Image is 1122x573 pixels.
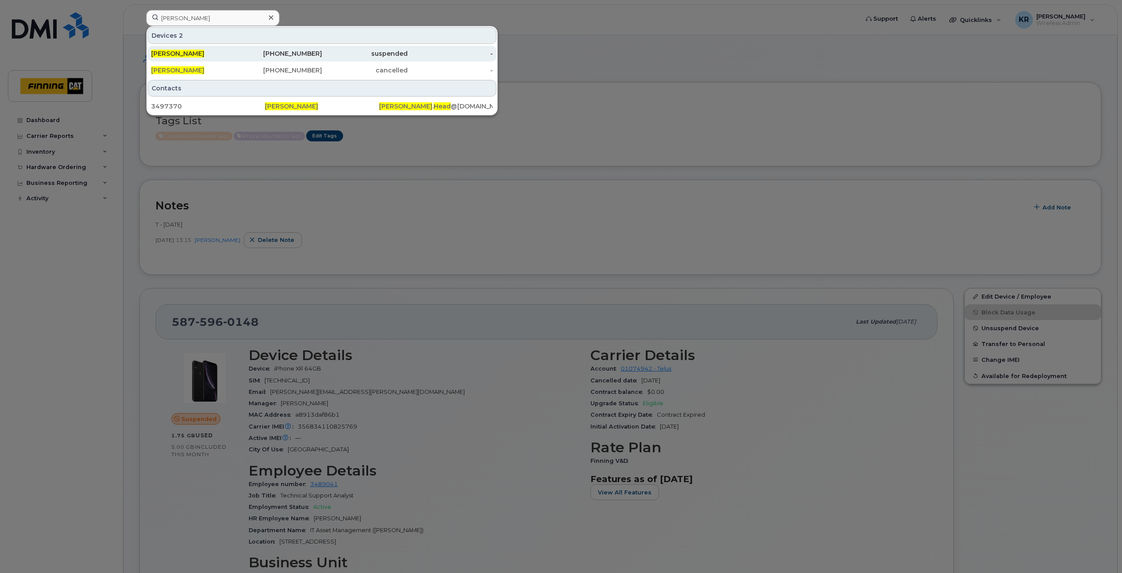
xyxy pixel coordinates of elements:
[179,31,183,40] span: 2
[237,49,322,58] div: [PHONE_NUMBER]
[265,102,318,110] span: [PERSON_NAME]
[148,80,496,97] div: Contacts
[379,102,493,111] div: . @[DOMAIN_NAME]
[408,49,493,58] div: -
[379,102,432,110] span: [PERSON_NAME]
[322,66,408,75] div: cancelled
[151,102,265,111] div: 3497370
[148,46,496,61] a: [PERSON_NAME][PHONE_NUMBER]suspended-
[322,49,408,58] div: suspended
[148,27,496,44] div: Devices
[151,66,204,74] span: [PERSON_NAME]
[237,66,322,75] div: [PHONE_NUMBER]
[148,62,496,78] a: [PERSON_NAME][PHONE_NUMBER]cancelled-
[408,66,493,75] div: -
[151,50,204,58] span: [PERSON_NAME]
[1084,535,1115,566] iframe: Messenger Launcher
[434,102,451,110] span: Head
[148,98,496,114] a: 3497370[PERSON_NAME][PERSON_NAME].Head@[DOMAIN_NAME]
